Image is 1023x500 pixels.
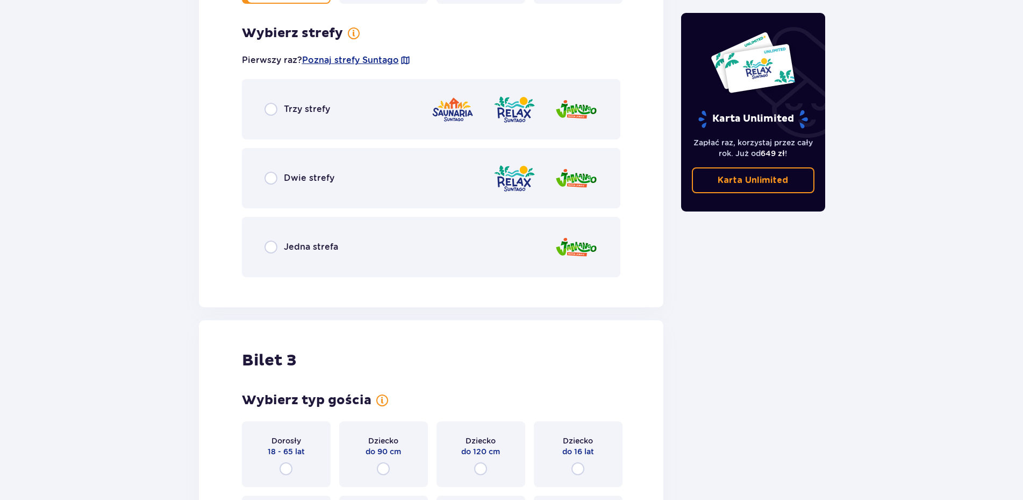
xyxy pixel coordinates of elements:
[431,94,474,125] img: Saunaria
[284,241,338,253] span: Jedna strefa
[271,435,301,446] span: Dorosły
[718,174,788,186] p: Karta Unlimited
[366,446,401,457] span: do 90 cm
[562,446,594,457] span: do 16 lat
[555,232,598,263] img: Jamango
[555,94,598,125] img: Jamango
[242,350,297,371] h2: Bilet 3
[242,54,411,66] p: Pierwszy raz?
[242,25,343,41] h3: Wybierz strefy
[493,94,536,125] img: Relax
[761,149,785,158] span: 649 zł
[563,435,593,446] span: Dziecko
[284,172,334,184] span: Dwie strefy
[284,103,330,115] span: Trzy strefy
[268,446,305,457] span: 18 - 65 lat
[555,163,598,194] img: Jamango
[368,435,398,446] span: Dziecko
[697,110,809,129] p: Karta Unlimited
[710,31,796,94] img: Dwie karty całoroczne do Suntago z napisem 'UNLIMITED RELAX', na białym tle z tropikalnymi liśćmi...
[242,392,371,409] h3: Wybierz typ gościa
[466,435,496,446] span: Dziecko
[461,446,500,457] span: do 120 cm
[692,137,814,159] p: Zapłać raz, korzystaj przez cały rok. Już od !
[302,54,399,66] a: Poznaj strefy Suntago
[692,167,814,193] a: Karta Unlimited
[493,163,536,194] img: Relax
